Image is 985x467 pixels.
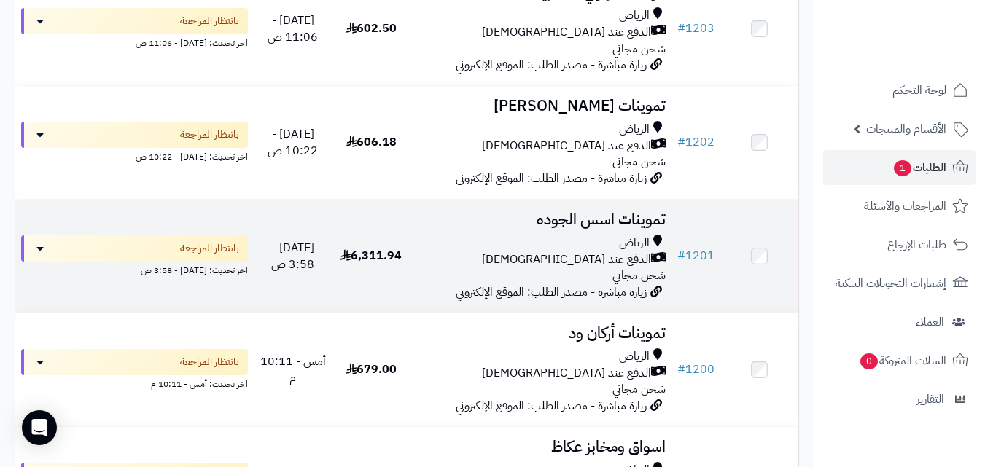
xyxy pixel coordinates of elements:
[836,273,946,294] span: إشعارات التحويلات البنكية
[916,389,944,409] span: التقارير
[612,40,666,58] span: شحن مجاني
[619,121,650,138] span: الرياض
[612,267,666,284] span: شحن مجاني
[271,239,314,273] span: [DATE] - 3:58 ص
[346,361,397,378] span: 679.00
[612,153,666,170] span: شحن مجاني
[456,283,647,301] span: زيارة مباشرة - مصدر الطلب: الموقع الإلكتروني
[823,73,976,108] a: لوحة التحكم
[823,382,976,417] a: التقارير
[482,365,651,382] span: الدفع عند [DEMOGRAPHIC_DATA]
[456,170,647,187] span: زيارة مباشرة - مصدر الطلب: الموقع الإلكتروني
[416,439,666,455] h3: اسواق ومخابز عكاظ
[346,133,397,151] span: 606.18
[21,375,248,391] div: اخر تحديث: أمس - 10:11 م
[456,397,647,415] span: زيارة مباشرة - مصدر الطلب: الموقع الإلكتروني
[886,30,971,60] img: logo-2.png
[416,211,666,228] h3: تموينات اسس الجوده
[887,235,946,255] span: طلبات الإرجاع
[866,119,946,139] span: الأقسام والمنتجات
[268,125,318,160] span: [DATE] - 10:22 ص
[892,80,946,101] span: لوحة التحكم
[482,24,651,41] span: الدفع عند [DEMOGRAPHIC_DATA]
[619,7,650,24] span: الرياض
[859,350,946,371] span: السلات المتروكة
[677,20,715,37] a: #1203
[677,247,715,264] a: #1201
[180,355,239,369] span: بانتظار المراجعة
[180,14,239,28] span: بانتظار المراجعة
[677,247,685,264] span: #
[22,410,57,445] div: Open Intercom Messenger
[892,157,946,178] span: الطلبات
[860,353,878,370] span: 0
[612,380,666,398] span: شحن مجاني
[823,150,976,185] a: الطلبات1
[677,361,715,378] a: #1200
[482,138,651,154] span: الدفع عند [DEMOGRAPHIC_DATA]
[180,127,239,142] span: بانتظار المراجعة
[482,251,651,268] span: الدفع عند [DEMOGRAPHIC_DATA]
[823,227,976,262] a: طلبات الإرجاع
[823,189,976,224] a: المراجعات والأسئلة
[416,325,666,342] h3: تموينات أركان ود
[268,12,318,46] span: [DATE] - 11:06 ص
[456,56,647,74] span: زيارة مباشرة - مصدر الطلب: الموقع الإلكتروني
[677,361,685,378] span: #
[260,353,326,387] span: أمس - 10:11 م
[21,148,248,163] div: اخر تحديث: [DATE] - 10:22 ص
[823,343,976,378] a: السلات المتروكة0
[416,98,666,114] h3: تموينات [PERSON_NAME]
[21,262,248,277] div: اخر تحديث: [DATE] - 3:58 ص
[823,305,976,340] a: العملاء
[677,133,715,151] a: #1202
[823,266,976,301] a: إشعارات التحويلات البنكية
[346,20,397,37] span: 602.50
[677,133,685,151] span: #
[619,348,650,365] span: الرياض
[677,20,685,37] span: #
[619,235,650,251] span: الرياض
[893,160,911,177] span: 1
[864,196,946,216] span: المراجعات والأسئلة
[180,241,239,256] span: بانتظار المراجعة
[21,34,248,50] div: اخر تحديث: [DATE] - 11:06 ص
[340,247,402,264] span: 6,311.94
[916,312,944,332] span: العملاء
